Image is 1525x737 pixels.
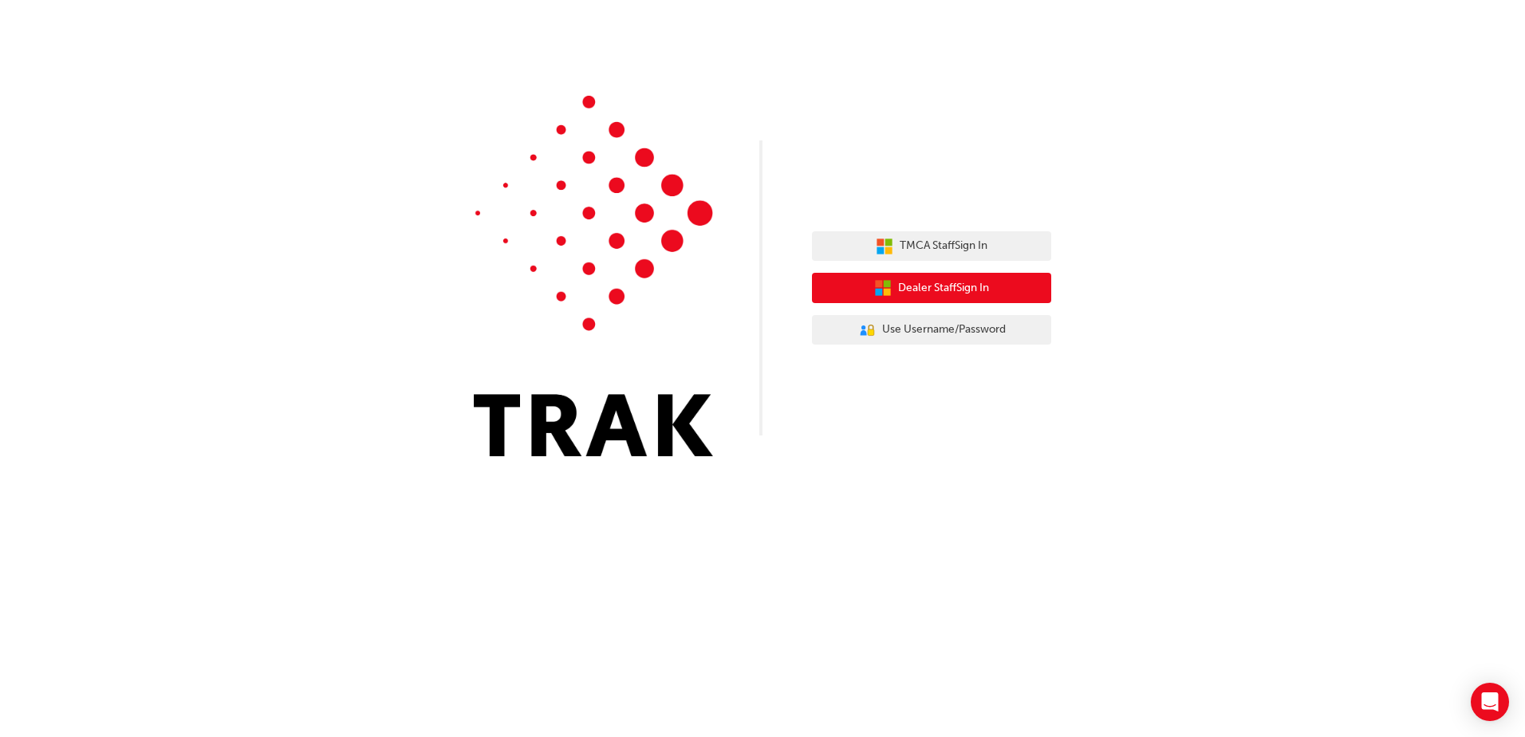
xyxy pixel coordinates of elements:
button: Use Username/Password [812,315,1051,345]
button: Dealer StaffSign In [812,273,1051,303]
button: TMCA StaffSign In [812,231,1051,262]
img: Trak [474,96,713,456]
span: Dealer Staff Sign In [898,279,989,298]
div: Open Intercom Messenger [1471,683,1509,721]
span: Use Username/Password [882,321,1006,339]
span: TMCA Staff Sign In [900,237,987,255]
